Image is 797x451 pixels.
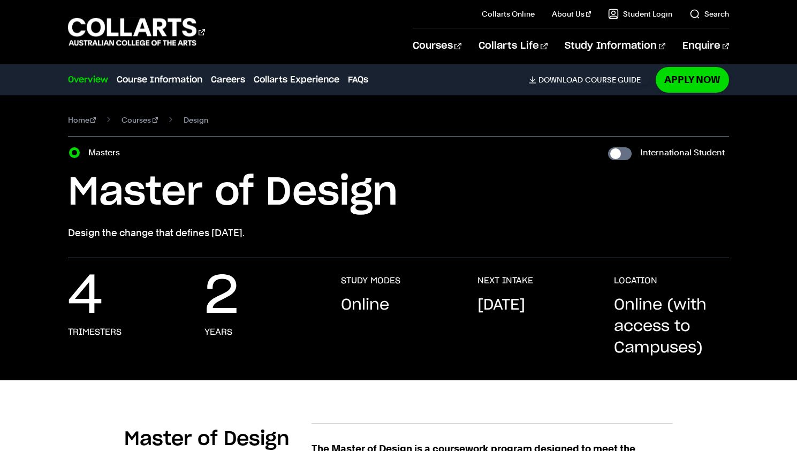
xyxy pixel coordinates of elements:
[68,327,122,337] h3: Trimesters
[565,28,665,64] a: Study Information
[656,67,729,92] a: Apply Now
[479,28,548,64] a: Collarts Life
[477,295,525,316] p: [DATE]
[682,28,729,64] a: Enquire
[689,9,729,19] a: Search
[348,73,368,86] a: FAQs
[614,295,729,359] p: Online (with access to Campuses)
[341,295,389,316] p: Online
[88,145,126,160] label: Masters
[204,327,232,337] h3: Years
[341,275,400,286] h3: STUDY MODES
[477,275,533,286] h3: NEXT INTAKE
[608,9,672,19] a: Student Login
[254,73,339,86] a: Collarts Experience
[482,9,535,19] a: Collarts Online
[552,9,591,19] a: About Us
[529,75,649,85] a: DownloadCourse Guide
[538,75,583,85] span: Download
[184,112,208,127] span: Design
[68,225,730,240] p: Design the change that defines [DATE].
[68,73,108,86] a: Overview
[68,169,730,217] h1: Master of Design
[124,427,290,451] h2: Master of Design
[122,112,158,127] a: Courses
[204,275,239,318] p: 2
[68,112,96,127] a: Home
[640,145,725,160] label: International Student
[68,275,103,318] p: 4
[117,73,202,86] a: Course Information
[68,17,205,47] div: Go to homepage
[211,73,245,86] a: Careers
[614,275,657,286] h3: LOCATION
[413,28,461,64] a: Courses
